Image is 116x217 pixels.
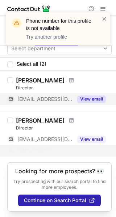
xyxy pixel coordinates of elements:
[16,117,65,124] div: [PERSON_NAME]
[17,96,73,102] span: [EMAIL_ADDRESS][DOMAIN_NAME]
[17,136,73,142] span: [EMAIL_ADDRESS][DOMAIN_NAME]
[77,95,106,103] button: Reveal Button
[24,197,86,203] span: Continue on Search Portal
[17,61,46,67] span: Select all (2)
[26,17,93,32] header: Phone number for this profile is not available
[11,17,22,29] img: warning
[7,4,51,13] img: ContactOut v5.3.10
[16,125,112,131] div: Director
[13,179,106,190] p: Try prospecting with our search portal to find more employees.
[16,85,112,91] div: Director
[16,77,65,84] div: [PERSON_NAME]
[18,195,101,206] button: Continue on Search Portal
[77,136,106,143] button: Reveal Button
[26,33,93,41] p: Try another profile
[15,168,104,174] header: Looking for more prospects? 👀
